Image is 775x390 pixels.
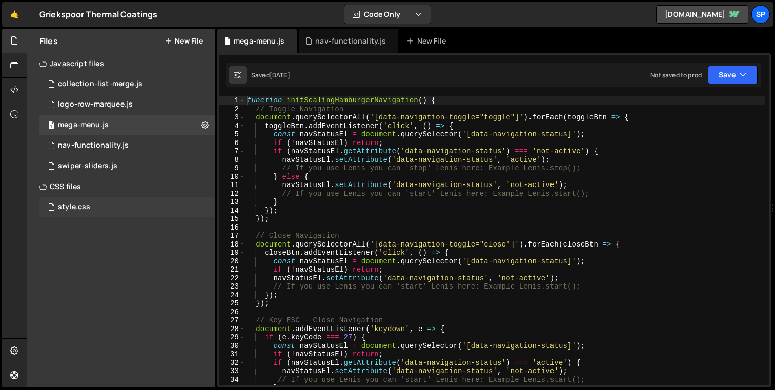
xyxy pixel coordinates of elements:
[58,79,142,89] div: collection-list-merge.js
[219,164,246,173] div: 9
[219,156,246,165] div: 8
[39,8,157,20] div: Griekspoor Thermal Coatings
[58,120,109,130] div: mega-menu.js
[344,5,431,24] button: Code Only
[39,74,215,94] div: 15023/47659.js
[650,71,702,79] div: Not saved to prod
[2,2,27,27] a: 🤙
[406,36,450,46] div: New File
[219,376,246,384] div: 34
[27,176,215,197] div: CSS files
[39,94,215,115] div: 15023/47210.js
[58,141,129,150] div: nav-functionality.js
[219,223,246,232] div: 16
[219,139,246,148] div: 6
[219,198,246,207] div: 13
[219,215,246,223] div: 15
[27,53,215,74] div: Javascript files
[219,265,246,274] div: 21
[219,316,246,325] div: 27
[219,299,246,308] div: 25
[219,240,246,249] div: 18
[219,190,246,198] div: 12
[708,66,758,84] button: Save
[39,197,215,217] div: 15023/39194.css
[58,161,117,171] div: swiper-sliders.js
[219,274,246,283] div: 22
[219,173,246,181] div: 10
[219,342,246,351] div: 30
[219,350,246,359] div: 31
[39,156,215,176] div: 15023/41941.js
[251,71,290,79] div: Saved
[219,282,246,291] div: 23
[219,96,246,105] div: 1
[219,105,246,114] div: 2
[219,122,246,131] div: 4
[58,202,90,212] div: style.css
[219,147,246,156] div: 7
[219,113,246,122] div: 3
[219,359,246,367] div: 32
[656,5,748,24] a: [DOMAIN_NAME]
[165,37,203,45] button: New File
[219,257,246,266] div: 20
[219,325,246,334] div: 28
[219,249,246,257] div: 19
[270,71,290,79] div: [DATE]
[219,207,246,215] div: 14
[219,308,246,317] div: 26
[58,100,133,109] div: logo-row-marquee.js
[48,122,54,130] span: 1
[39,115,215,135] div: 15023/39193.js
[39,35,58,47] h2: Files
[234,36,284,46] div: mega-menu.js
[219,367,246,376] div: 33
[751,5,770,24] a: Sp
[219,333,246,342] div: 29
[219,232,246,240] div: 17
[219,291,246,300] div: 24
[219,181,246,190] div: 11
[315,36,386,46] div: nav-functionality.js
[39,135,215,156] div: 15023/45580.js
[219,130,246,139] div: 5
